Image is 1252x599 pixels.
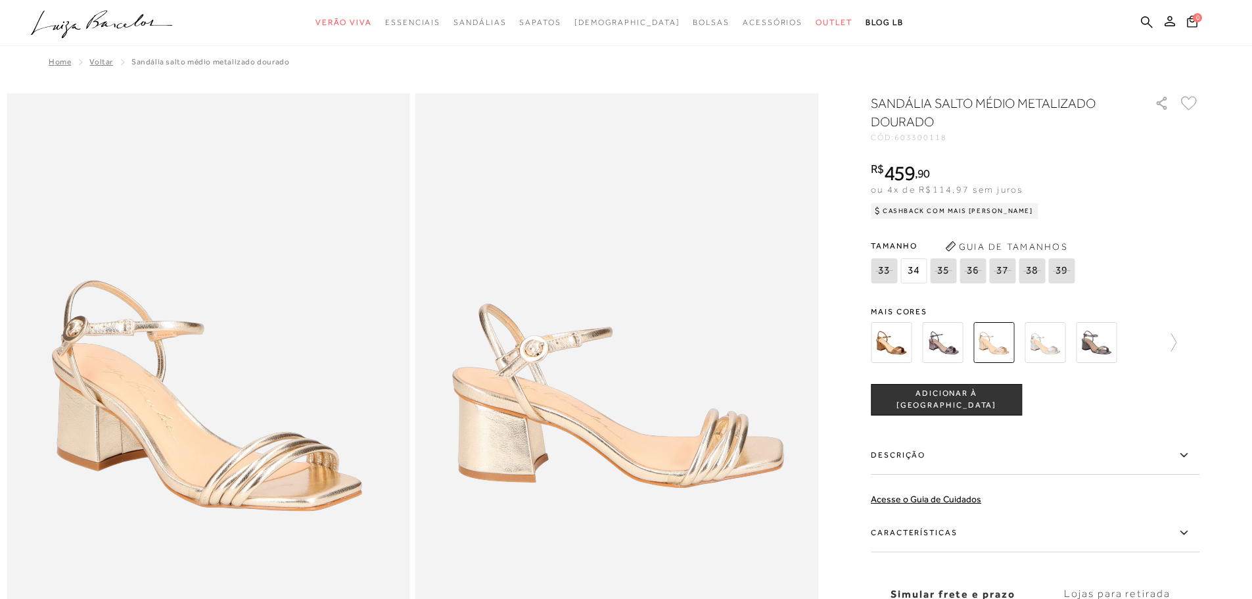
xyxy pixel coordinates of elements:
[519,11,561,35] a: noSubCategoriesText
[453,18,506,27] span: Sandálias
[131,57,289,66] span: SANDÁLIA SALTO MÉDIO METALIZADO DOURADO
[871,203,1038,219] div: Cashback com Mais [PERSON_NAME]
[574,11,680,35] a: noSubCategoriesText
[49,57,71,66] a: Home
[989,258,1015,283] span: 37
[89,57,113,66] a: Voltar
[816,18,852,27] span: Outlet
[871,437,1199,475] label: Descrição
[385,11,440,35] a: noSubCategoriesText
[574,18,680,27] span: [DEMOGRAPHIC_DATA]
[917,166,930,180] span: 90
[871,494,981,504] a: Acesse o Guia de Cuidados
[922,322,963,363] img: SANDÁLIA SALTO MÉDIO METALIZADO CHUMBO
[453,11,506,35] a: noSubCategoriesText
[519,18,561,27] span: Sapatos
[960,258,986,283] span: 36
[871,236,1078,256] span: Tamanho
[1019,258,1045,283] span: 38
[315,11,372,35] a: noSubCategoriesText
[871,514,1199,552] label: Características
[871,184,1023,195] span: ou 4x de R$114,97 sem juros
[930,258,956,283] span: 35
[693,18,730,27] span: Bolsas
[1048,258,1075,283] span: 39
[871,384,1022,416] button: ADICIONAR À [GEOGRAPHIC_DATA]
[871,258,897,283] span: 33
[1025,322,1065,363] img: SANDÁLIA SALTO MÉDIO METALIZADO PRATA
[940,236,1072,257] button: Guia de Tamanhos
[973,322,1014,363] img: SANDÁLIA SALTO MÉDIO METALIZADO DOURADO
[743,18,802,27] span: Acessórios
[385,18,440,27] span: Essenciais
[915,168,930,180] i: ,
[1076,322,1117,363] img: Sandália salto médio tiras delicadas chumbo
[1193,13,1202,22] span: 0
[871,322,912,363] img: SANDÁLIA SALTO MÉDIO METALIZADO BRONZE
[315,18,372,27] span: Verão Viva
[1183,14,1201,32] button: 0
[884,161,915,185] span: 459
[871,94,1117,131] h1: SANDÁLIA SALTO MÉDIO METALIZADO DOURADO
[871,133,1134,141] div: CÓD:
[743,11,802,35] a: noSubCategoriesText
[866,18,904,27] span: BLOG LB
[866,11,904,35] a: BLOG LB
[693,11,730,35] a: noSubCategoriesText
[871,388,1021,411] span: ADICIONAR À [GEOGRAPHIC_DATA]
[871,163,884,175] i: R$
[816,11,852,35] a: noSubCategoriesText
[894,133,947,142] span: 603300118
[871,308,1199,316] span: Mais cores
[900,258,927,283] span: 34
